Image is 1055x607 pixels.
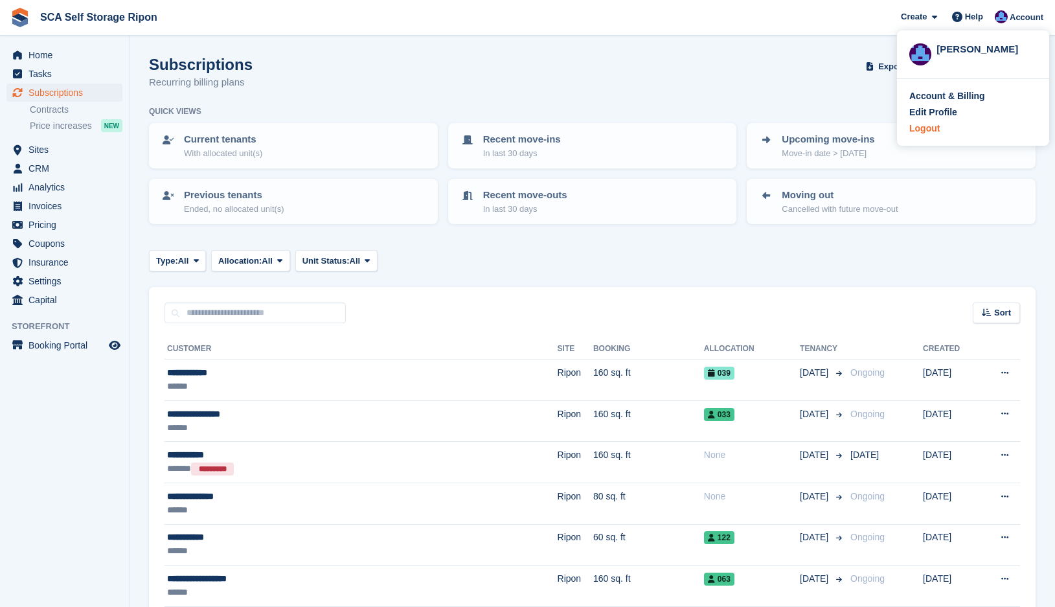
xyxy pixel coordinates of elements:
span: Subscriptions [28,84,106,102]
a: menu [6,159,122,178]
span: Settings [28,272,106,290]
div: None [704,490,800,503]
td: 160 sq. ft [593,442,704,483]
a: menu [6,336,122,354]
td: Ripon [558,566,593,607]
div: None [704,448,800,462]
span: 033 [704,408,734,421]
td: 60 sq. ft [593,524,704,566]
span: Invoices [28,197,106,215]
td: [DATE] [923,566,979,607]
a: menu [6,216,122,234]
span: Storefront [12,320,129,333]
td: [DATE] [923,483,979,524]
a: menu [6,235,122,253]
a: Moving out Cancelled with future move-out [748,180,1034,223]
th: Created [923,339,979,360]
td: [DATE] [923,400,979,442]
img: Sarah Race [909,43,931,65]
span: Ongoing [850,573,885,584]
button: Export [863,56,920,77]
span: Tasks [28,65,106,83]
a: menu [6,65,122,83]
a: menu [6,46,122,64]
p: Recent move-outs [483,188,567,203]
button: Unit Status: All [295,250,378,271]
a: SCA Self Storage Ripon [35,6,163,28]
span: Ongoing [850,367,885,378]
td: [DATE] [923,442,979,483]
img: Sarah Race [995,10,1008,23]
p: Recent move-ins [483,132,561,147]
a: Current tenants With allocated unit(s) [150,124,437,167]
th: Allocation [704,339,800,360]
span: Insurance [28,253,106,271]
span: All [350,255,361,268]
span: All [262,255,273,268]
span: Capital [28,291,106,309]
button: Type: All [149,250,206,271]
h1: Subscriptions [149,56,253,73]
a: Upcoming move-ins Move-in date > [DATE] [748,124,1034,167]
a: menu [6,291,122,309]
a: menu [6,141,122,159]
span: [DATE] [800,407,831,421]
td: 160 sq. ft [593,566,704,607]
p: Moving out [782,188,898,203]
span: Pricing [28,216,106,234]
button: Allocation: All [211,250,290,271]
td: Ripon [558,360,593,401]
span: Unit Status: [302,255,350,268]
td: Ripon [558,400,593,442]
div: [PERSON_NAME] [936,42,1037,54]
a: Preview store [107,338,122,353]
p: Cancelled with future move-out [782,203,898,216]
span: All [178,255,189,268]
span: Export [878,60,905,73]
p: In last 30 days [483,203,567,216]
td: Ripon [558,442,593,483]
span: Sites [28,141,106,159]
div: Edit Profile [909,106,957,119]
span: Coupons [28,235,106,253]
th: Customer [164,339,558,360]
span: Home [28,46,106,64]
span: Analytics [28,178,106,196]
span: Ongoing [850,409,885,419]
img: stora-icon-8386f47178a22dfd0bd8f6a31ec36ba5ce8667c1dd55bd0f319d3a0aa187defe.svg [10,8,30,27]
span: Allocation: [218,255,262,268]
span: Price increases [30,120,92,132]
span: [DATE] [800,490,831,503]
span: Booking Portal [28,336,106,354]
span: [DATE] [800,531,831,544]
td: 80 sq. ft [593,483,704,524]
span: Type: [156,255,178,268]
a: menu [6,178,122,196]
a: Price increases NEW [30,119,122,133]
a: Logout [909,122,1037,135]
span: 039 [704,367,734,380]
p: Previous tenants [184,188,284,203]
span: [DATE] [800,366,831,380]
p: Ended, no allocated unit(s) [184,203,284,216]
td: 160 sq. ft [593,360,704,401]
p: Upcoming move-ins [782,132,874,147]
p: Move-in date > [DATE] [782,147,874,160]
p: In last 30 days [483,147,561,160]
span: 122 [704,531,734,544]
span: 063 [704,573,734,586]
span: [DATE] [850,450,879,460]
td: 160 sq. ft [593,400,704,442]
p: With allocated unit(s) [184,147,262,160]
a: menu [6,253,122,271]
a: Recent move-ins In last 30 days [449,124,736,167]
a: menu [6,197,122,215]
a: Edit Profile [909,106,1037,119]
a: Previous tenants Ended, no allocated unit(s) [150,180,437,223]
div: Logout [909,122,940,135]
span: Sort [994,306,1011,319]
th: Booking [593,339,704,360]
span: Help [965,10,983,23]
th: Site [558,339,593,360]
th: Tenancy [800,339,845,360]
